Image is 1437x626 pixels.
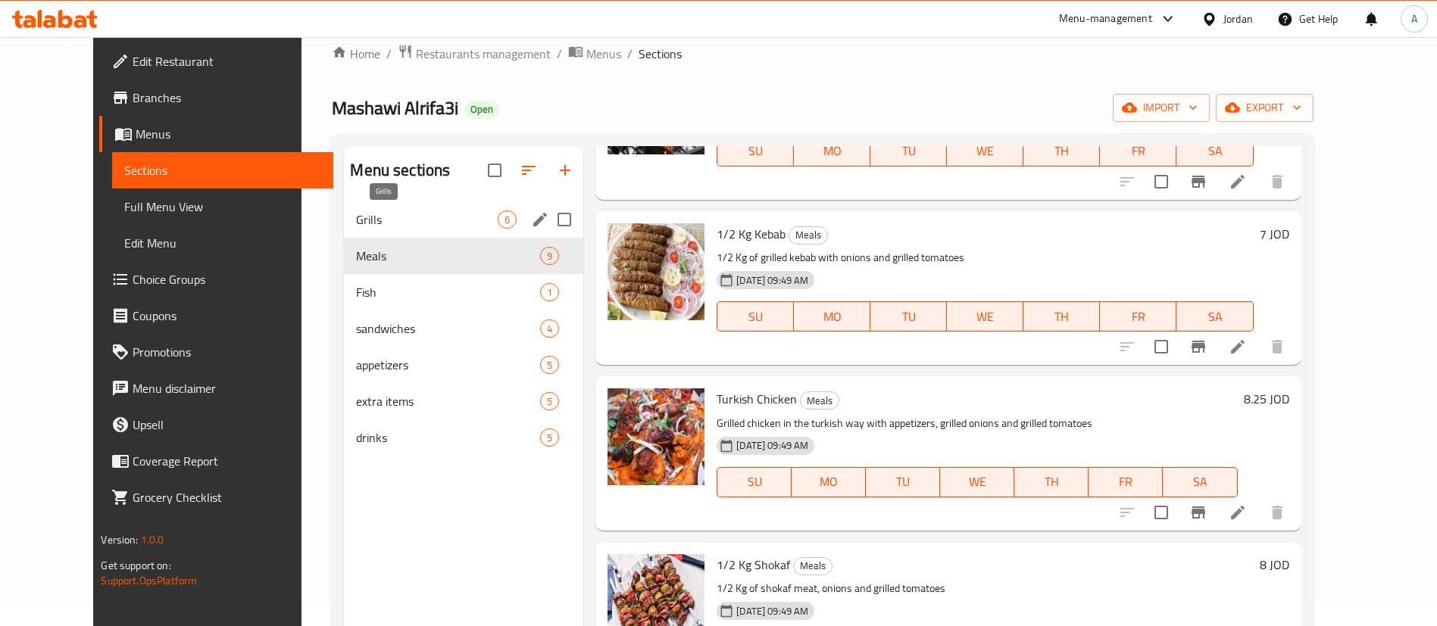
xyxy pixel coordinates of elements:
[133,307,321,325] span: Coupons
[112,225,333,261] a: Edit Menu
[136,125,321,143] span: Menus
[1182,306,1247,328] span: SA
[1260,554,1289,575] h6: 8 JOD
[800,140,864,162] span: MO
[866,467,940,497] button: TU
[540,319,559,338] div: items
[789,226,827,244] span: Meals
[1125,98,1198,117] span: import
[794,557,832,575] span: Meals
[133,52,321,70] span: Edit Restaurant
[99,116,333,152] a: Menus
[792,467,866,497] button: MO
[99,297,333,334] a: Coupons
[356,356,540,374] div: appetizers
[101,556,170,575] span: Get support on:
[133,270,321,288] span: Choice Groups
[133,488,321,506] span: Grocery Checklist
[133,89,321,107] span: Branches
[717,301,794,332] button: SU
[872,471,934,493] span: TU
[1244,388,1289,410] h6: 8.25 JOD
[133,416,321,434] span: Upsell
[717,248,1253,267] p: 1/2 Kg of grilled kebab with onions and grilled tomatoes
[1260,223,1289,244] h6: 7 JOD
[112,188,333,225] a: Full Menu View
[541,431,558,445] span: 5
[356,319,540,338] span: sandwiches
[540,392,559,410] div: items
[1180,329,1217,365] button: Branch-specific-item
[1106,140,1170,162] span: FR
[332,44,1313,64] nav: breadcrumb
[1095,471,1157,493] span: FR
[947,301,1023,332] button: WE
[498,213,516,227] span: 6
[112,152,333,188] a: Sections
[639,45,682,63] span: Sections
[398,44,551,64] a: Restaurants management
[541,394,558,409] span: 5
[793,557,833,575] div: Meals
[464,101,499,119] div: Open
[356,392,540,410] span: extra items
[798,471,860,493] span: MO
[730,273,814,288] span: [DATE] 09:49 AM
[101,571,197,590] a: Support.OpsPlatform
[1176,136,1253,167] button: SA
[723,140,788,162] span: SU
[800,306,864,328] span: MO
[464,103,499,116] span: Open
[540,356,559,374] div: items
[540,428,559,447] div: items
[1023,301,1100,332] button: TH
[386,45,392,63] li: /
[344,238,583,274] div: Meals9
[356,283,540,301] span: Fish
[99,370,333,406] a: Menu disclaimer
[1180,494,1217,531] button: Branch-specific-item
[608,388,704,485] img: Turkish Chicken
[876,140,941,162] span: TU
[133,379,321,397] span: Menu disclaimer
[356,428,540,447] div: drinks
[1029,306,1094,328] span: TH
[1100,136,1176,167] button: FR
[99,443,333,479] a: Coverage Report
[350,159,450,182] h2: Menu sections
[133,452,321,470] span: Coverage Report
[568,44,621,64] a: Menus
[1180,164,1217,200] button: Branch-specific-item
[1411,11,1417,27] span: A
[730,604,814,618] span: [DATE] 09:49 AM
[344,419,583,456] div: drinks5
[794,136,870,167] button: MO
[1229,173,1247,191] a: Edit menu item
[1259,164,1295,200] button: delete
[416,45,551,63] span: Restaurants management
[946,471,1008,493] span: WE
[547,152,583,188] button: Add section
[870,136,947,167] button: TU
[717,553,790,576] span: 1/2 Kg Shokaf
[1229,338,1247,356] a: Edit menu item
[1029,140,1094,162] span: TH
[540,247,559,265] div: items
[1163,467,1237,497] button: SA
[717,388,797,410] span: Turkish Chicken
[344,195,583,462] nav: Menu sections
[99,406,333,443] a: Upsell
[627,45,633,63] li: /
[356,210,498,229] span: Grills
[717,136,794,167] button: SU
[1020,471,1082,493] span: TH
[332,45,380,63] a: Home
[529,208,551,231] button: edit
[1023,136,1100,167] button: TH
[99,79,333,116] a: Branches
[1145,331,1177,363] span: Select to update
[99,43,333,79] a: Edit Restaurant
[1223,11,1253,27] div: Jordan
